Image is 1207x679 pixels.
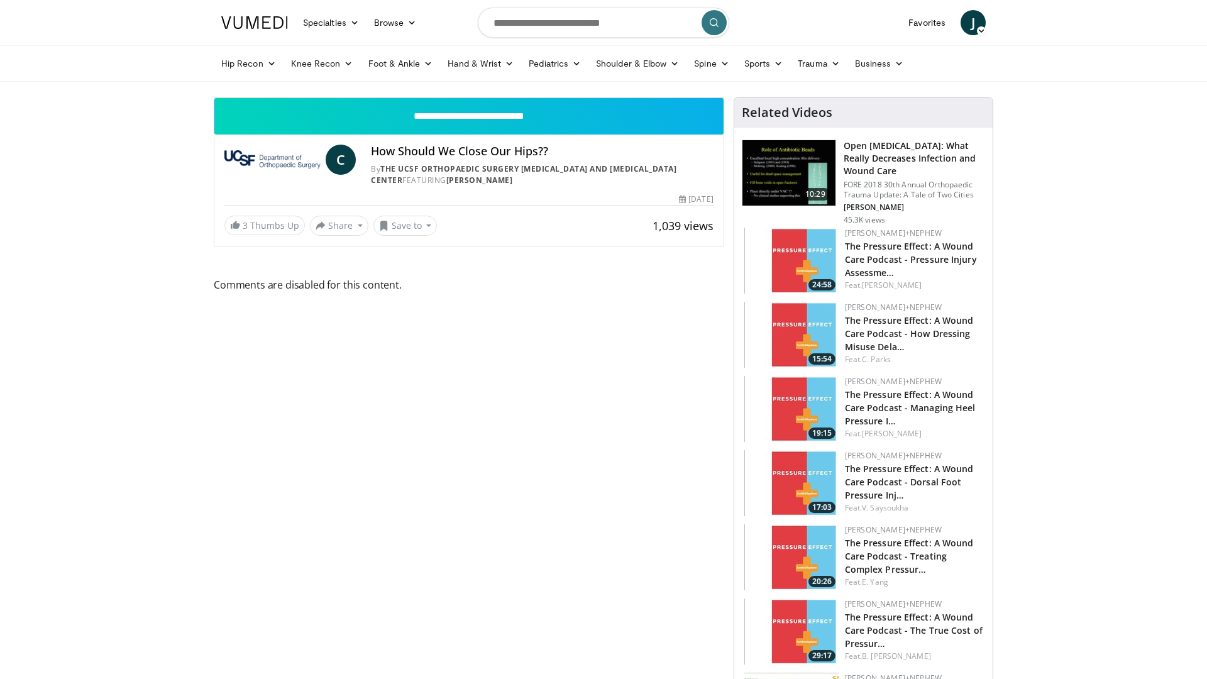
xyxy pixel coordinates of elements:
a: The Pressure Effect: A Wound Care Podcast - Dorsal Foot Pressure Inj… [845,463,974,501]
a: Hip Recon [214,51,284,76]
a: Sports [737,51,791,76]
a: V. Saysoukha [862,502,908,513]
a: 3 Thumbs Up [224,216,305,235]
a: Spine [686,51,736,76]
div: Feat. [845,280,983,291]
span: 24:58 [808,279,835,290]
a: Foot & Ankle [361,51,441,76]
p: 45.3K views [844,215,885,225]
a: The Pressure Effect: A Wound Care Podcast - Treating Complex Pressur… [845,537,974,575]
a: [PERSON_NAME]+Nephew [845,450,942,461]
h4: How Should We Close Our Hips?? [371,145,713,158]
a: [PERSON_NAME] [862,428,922,439]
div: Feat. [845,502,983,514]
a: Specialties [295,10,367,35]
div: Feat. [845,428,983,439]
img: VuMedi Logo [221,16,288,29]
span: 15:54 [808,353,835,365]
a: 10:29 Open [MEDICAL_DATA]: What Really Decreases Infection and Wound Care FORE 2018 30th Annual O... [742,140,985,225]
a: Business [847,51,912,76]
a: [PERSON_NAME] [862,280,922,290]
a: The Pressure Effect: A Wound Care Podcast - The True Cost of Pressur… [845,611,983,649]
a: [PERSON_NAME] [446,175,513,185]
div: Feat. [845,651,983,662]
a: The Pressure Effect: A Wound Care Podcast - Pressure Injury Assessme… [845,240,977,279]
a: Hand & Wrist [440,51,521,76]
span: 20:26 [808,576,835,587]
a: Browse [367,10,424,35]
h4: Related Videos [742,105,832,120]
a: 24:58 [744,228,839,294]
a: E. Yang [862,577,888,587]
div: [DATE] [679,194,713,205]
span: 17:03 [808,502,835,513]
img: ded7be61-cdd8-40fc-98a3-de551fea390e.150x105_q85_crop-smart_upscale.jpg [742,140,835,206]
a: 17:03 [744,450,839,516]
span: 29:17 [808,650,835,661]
a: [PERSON_NAME]+Nephew [845,228,942,238]
a: 20:26 [744,524,839,590]
span: 10:29 [800,188,830,201]
img: 60a7b2e5-50df-40c4-868a-521487974819.150x105_q85_crop-smart_upscale.jpg [744,376,839,442]
a: Favorites [901,10,953,35]
img: 2a658e12-bd38-46e9-9f21-8239cc81ed40.150x105_q85_crop-smart_upscale.jpg [744,228,839,294]
button: Save to [373,216,438,236]
a: J [961,10,986,35]
img: 61e02083-5525-4adc-9284-c4ef5d0bd3c4.150x105_q85_crop-smart_upscale.jpg [744,302,839,368]
a: [PERSON_NAME]+Nephew [845,376,942,387]
div: Feat. [845,577,983,588]
a: B. [PERSON_NAME] [862,651,931,661]
a: [PERSON_NAME]+Nephew [845,302,942,312]
img: The UCSF Orthopaedic Surgery Arthritis and Joint Replacement Center [224,145,321,175]
a: Knee Recon [284,51,361,76]
a: C. Parks [862,354,891,365]
p: FORE 2018 30th Annual Orthopaedic Trauma Update: A Tale of Two Cities [844,180,985,200]
span: 19:15 [808,428,835,439]
a: [PERSON_NAME]+Nephew [845,599,942,609]
a: [PERSON_NAME]+Nephew [845,524,942,535]
a: The UCSF Orthopaedic Surgery [MEDICAL_DATA] and [MEDICAL_DATA] Center [371,163,676,185]
a: 19:15 [744,376,839,442]
h3: Open [MEDICAL_DATA]: What Really Decreases Infection and Wound Care [844,140,985,177]
span: Comments are disabled for this content. [214,277,724,293]
input: Search topics, interventions [478,8,729,38]
span: 1,039 views [653,218,714,233]
img: 5dccabbb-5219-43eb-ba82-333b4a767645.150x105_q85_crop-smart_upscale.jpg [744,524,839,590]
a: The Pressure Effect: A Wound Care Podcast - Managing Heel Pressure I… [845,389,976,427]
a: Pediatrics [521,51,588,76]
div: By FEATURING [371,163,713,186]
p: [PERSON_NAME] [844,202,985,213]
video-js: Video Player [214,97,724,98]
span: 3 [243,219,248,231]
a: The Pressure Effect: A Wound Care Podcast - How Dressing Misuse Dela… [845,314,974,353]
a: Shoulder & Elbow [588,51,686,76]
img: d68379d8-97de-484f-9076-f39c80eee8eb.150x105_q85_crop-smart_upscale.jpg [744,450,839,516]
img: bce944ac-c964-4110-a3bf-6462e96f2fa7.150x105_q85_crop-smart_upscale.jpg [744,599,839,665]
button: Share [310,216,368,236]
div: Feat. [845,354,983,365]
a: C [326,145,356,175]
a: 15:54 [744,302,839,368]
a: Trauma [790,51,847,76]
a: 29:17 [744,599,839,665]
